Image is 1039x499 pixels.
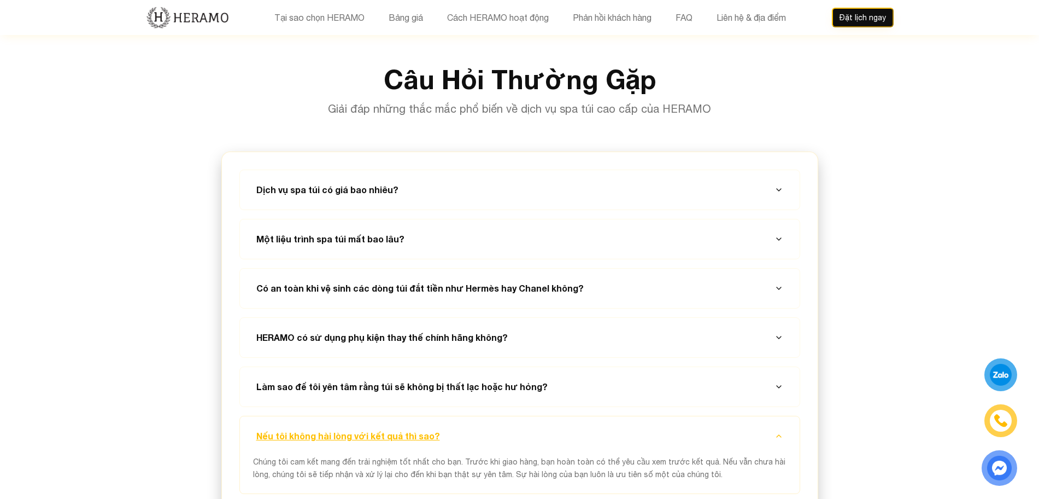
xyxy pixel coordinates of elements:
p: Giải đáp những thắc mắc phổ biến về dịch vụ spa túi cao cấp của HERAMO [221,101,818,117]
button: Một liệu trình spa túi mất bao lâu? [253,219,786,259]
img: phone-icon [995,415,1007,427]
button: Bảng giá [385,10,426,25]
span: Chúng tôi cam kết mang đến trải nghiệm tốt nhất cho bạn. Trước khi giao hàng, bạn hoàn toàn có th... [253,457,785,479]
button: Làm sao để tôi yên tâm rằng túi sẽ không bị thất lạc hoặc hư hỏng? [253,367,786,407]
button: Đặt lịch ngay [832,8,894,27]
button: FAQ [672,10,696,25]
button: HERAMO có sử dụng phụ kiện thay thế chính hãng không? [253,318,786,357]
button: Liên hệ & địa điểm [713,10,789,25]
button: Nếu tôi không hài lòng với kết quả thì sao? [253,416,786,456]
button: Cách HERAMO hoạt động [444,10,552,25]
button: Phản hồi khách hàng [570,10,655,25]
a: phone-icon [985,405,1015,436]
button: Dịch vụ spa túi có giá bao nhiêu? [253,170,786,210]
h2: Câu Hỏi Thường Gặp [221,66,818,92]
img: new-logo.3f60348b.png [146,6,230,29]
button: Tại sao chọn HERAMO [271,10,368,25]
button: Có an toàn khi vệ sinh các dòng túi đắt tiền như Hermès hay Chanel không? [253,269,786,308]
